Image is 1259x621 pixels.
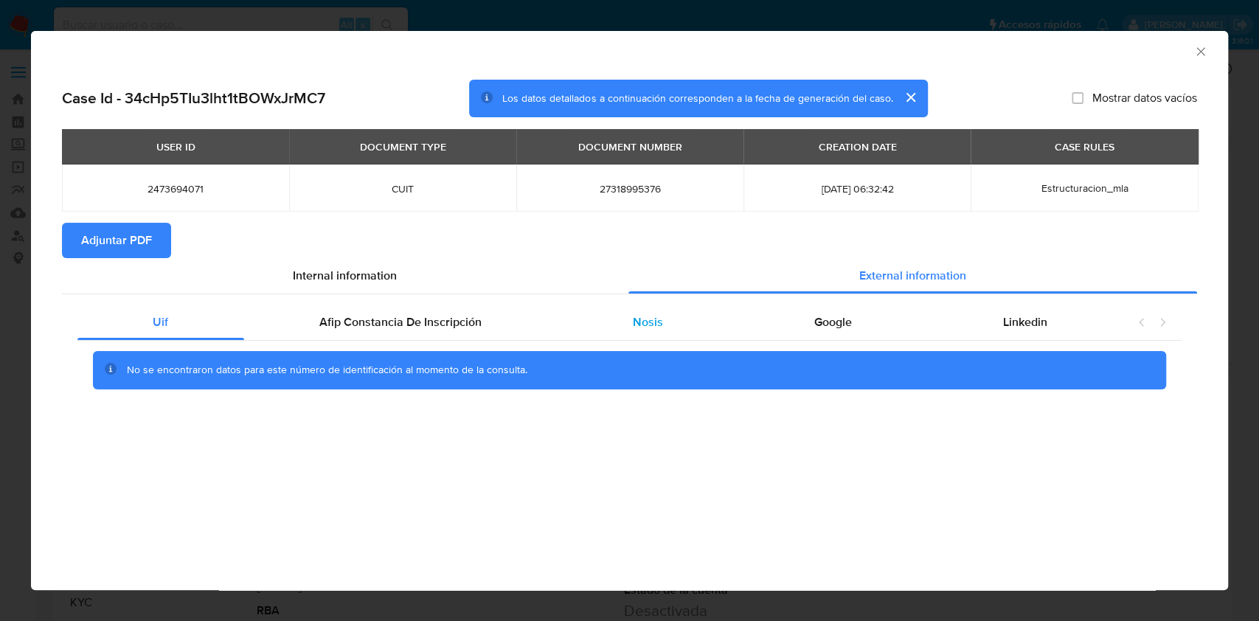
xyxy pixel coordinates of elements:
[81,224,152,257] span: Adjuntar PDF
[569,134,691,159] div: DOCUMENT NUMBER
[127,362,527,377] span: No se encontraron datos para este número de identificación al momento de la consulta.
[1072,92,1083,104] input: Mostrar datos vacíos
[62,258,1197,294] div: Detailed info
[1046,134,1123,159] div: CASE RULES
[534,182,726,195] span: 27318995376
[502,91,892,105] span: Los datos detallados a continuación corresponden a la fecha de generación del caso.
[148,134,204,159] div: USER ID
[31,31,1228,590] div: closure-recommendation-modal
[153,313,168,330] span: Uif
[319,313,482,330] span: Afip Constancia De Inscripción
[809,134,905,159] div: CREATION DATE
[892,80,928,115] button: cerrar
[307,182,499,195] span: CUIT
[77,305,1123,340] div: Detailed external info
[1092,91,1197,105] span: Mostrar datos vacíos
[633,313,663,330] span: Nosis
[1041,181,1128,195] span: Estructuracion_mla
[814,313,852,330] span: Google
[62,89,325,108] h2: Case Id - 34cHp5TIu3lht1tBOWxJrMC7
[1193,44,1207,58] button: Cerrar ventana
[859,267,966,284] span: External information
[293,267,397,284] span: Internal information
[62,223,171,258] button: Adjuntar PDF
[80,182,271,195] span: 2473694071
[351,134,455,159] div: DOCUMENT TYPE
[761,182,953,195] span: [DATE] 06:32:42
[1003,313,1047,330] span: Linkedin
